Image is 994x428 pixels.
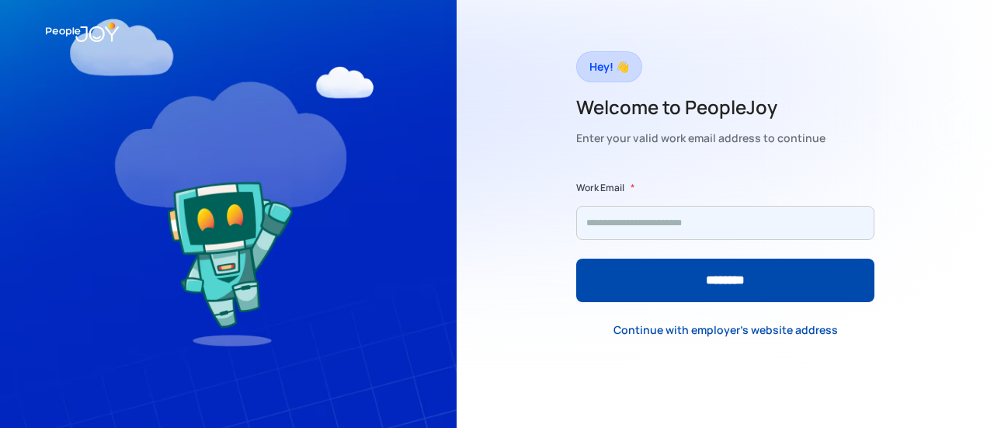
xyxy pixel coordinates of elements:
form: Form [576,180,874,302]
label: Work Email [576,180,624,196]
div: Continue with employer's website address [613,322,838,338]
a: Continue with employer's website address [601,314,850,346]
div: Enter your valid work email address to continue [576,127,825,149]
div: Hey! 👋 [589,56,629,78]
h2: Welcome to PeopleJoy [576,95,825,120]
